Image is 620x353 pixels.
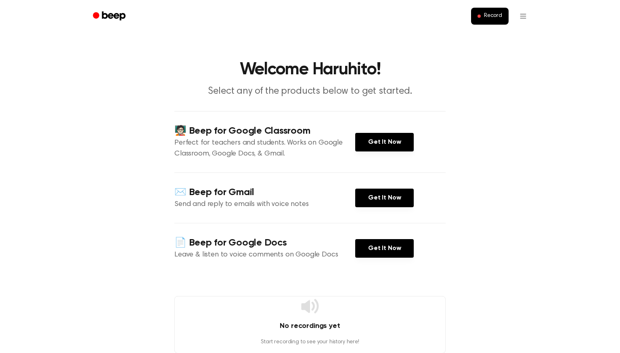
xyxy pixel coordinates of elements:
[175,321,445,332] h4: No recordings yet
[355,239,414,258] a: Get It Now
[174,236,355,250] h4: 📄 Beep for Google Docs
[103,61,517,78] h1: Welcome Haruhito!
[355,133,414,151] a: Get It Now
[175,338,445,347] p: Start recording to see your history here!
[174,186,355,199] h4: ✉️ Beep for Gmail
[174,199,355,210] p: Send and reply to emails with voice notes
[355,189,414,207] a: Get It Now
[174,124,355,138] h4: 🧑🏻‍🏫 Beep for Google Classroom
[174,138,355,160] p: Perfect for teachers and students. Works on Google Classroom, Google Docs, & Gmail.
[484,13,502,20] span: Record
[87,8,133,24] a: Beep
[155,85,465,98] p: Select any of the products below to get started.
[174,250,355,261] p: Leave & listen to voice comments on Google Docs
[513,6,533,26] button: Open menu
[471,8,509,25] button: Record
